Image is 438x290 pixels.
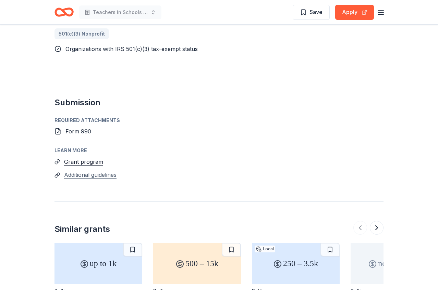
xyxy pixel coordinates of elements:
[255,246,275,252] div: Local
[93,8,148,16] span: Teachers in Schools program
[54,224,110,235] div: Similar grants
[54,116,384,124] div: Required Attachments
[54,146,384,155] div: Learn more
[309,8,323,16] span: Save
[293,5,330,20] button: Save
[54,4,74,20] a: Home
[54,97,384,108] h2: Submission
[153,243,241,284] div: 500 – 15k
[65,45,198,52] span: Organizations with IRS 501(c)(3) tax-exempt status
[65,128,91,135] span: Form 990
[54,28,109,39] a: 501(c)(3) Nonprofit
[335,5,374,20] button: Apply
[64,170,117,179] button: Additional guidelines
[64,157,103,166] button: Grant program
[54,243,142,284] div: up to 1k
[59,30,105,38] span: 501(c)(3) Nonprofit
[252,243,340,284] div: 250 – 3.5k
[79,5,161,19] button: Teachers in Schools program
